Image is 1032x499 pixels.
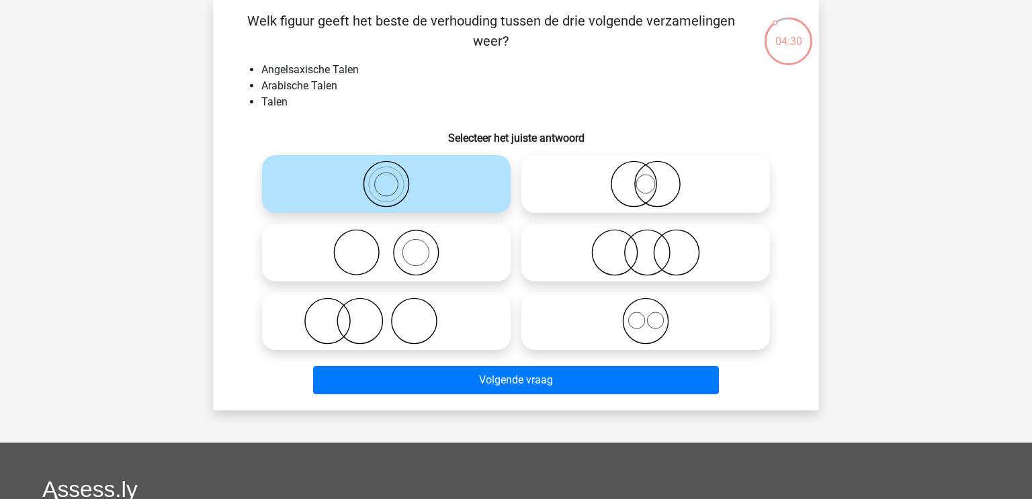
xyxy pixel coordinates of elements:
li: Arabische Talen [261,78,798,94]
p: Welk figuur geeft het beste de verhouding tussen de drie volgende verzamelingen weer? [234,11,747,51]
div: 04:30 [763,16,814,50]
li: Talen [261,94,798,110]
li: Angelsaxische Talen [261,62,798,78]
button: Volgende vraag [313,366,720,394]
h6: Selecteer het juiste antwoord [234,121,798,144]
